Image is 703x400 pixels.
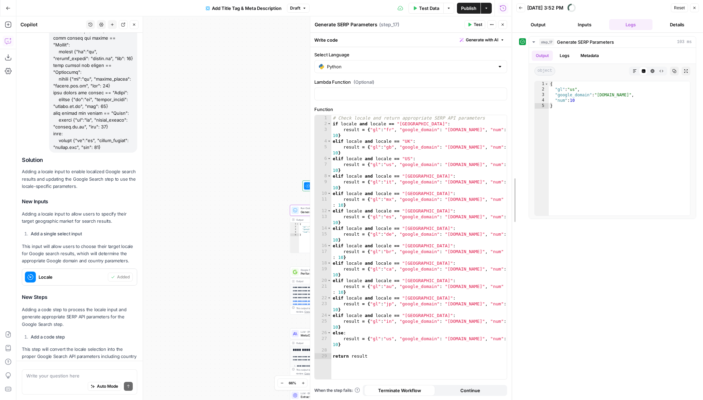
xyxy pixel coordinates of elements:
[289,380,296,386] span: 66%
[97,383,118,389] span: Auto Mode
[290,180,360,191] div: WorkflowInput SettingsInputs
[327,121,331,127] span: Toggle code folding, rows 2 through 3
[327,278,331,284] span: Toggle code folding, rows 20 through 21
[315,353,331,359] div: 29
[301,395,348,399] span: Extract Meta Description + Title Tag
[22,197,137,206] h3: New Inputs
[314,51,507,58] label: Select Language
[460,387,480,394] span: Continue
[290,233,299,236] div: 5
[22,168,137,190] p: Adding a locale input to enable localized Google search results and updating the Google Search st...
[315,225,331,231] div: 14
[301,268,348,272] span: Google Search
[315,191,331,196] div: 10
[296,279,348,283] div: Output
[327,295,331,301] span: Toggle code folding, rows 22 through 23
[31,231,82,236] strong: Add a single select input
[22,243,137,264] p: This input will allow users to choose their target locale for Google search results, which will d...
[22,210,137,225] p: Adding a locale input to allow users to specify their target geographic market for search results.
[474,22,482,28] span: Test
[290,5,300,11] span: Draft
[457,3,480,14] button: Publish
[315,21,377,28] textarea: Generate SERP Parameters
[315,156,331,162] div: 6
[315,266,331,278] div: 19
[457,36,507,44] button: Generate with AI
[301,210,347,214] span: Generate SERP Parameters
[315,144,331,156] div: 5
[315,284,331,295] div: 21
[315,196,331,208] div: 11
[39,274,105,280] span: Locale
[315,138,331,144] div: 4
[304,311,321,313] span: Copy the output
[461,5,476,12] span: Publish
[315,127,331,138] div: 3
[315,347,331,353] div: 28
[315,330,331,336] div: 26
[315,231,331,243] div: 15
[296,368,358,375] div: This output is too large & has been abbreviated for review. to view the full content.
[212,5,282,12] span: Add Title Tag & Meta Description
[315,318,331,330] div: 25
[290,223,299,225] div: 1
[296,223,299,225] span: Toggle code folding, rows 1 through 5
[466,37,498,43] span: Generate with AI
[408,3,443,14] button: Test Data
[327,330,331,336] span: Toggle code folding, rows 26 through 27
[327,138,331,144] span: Toggle code folding, rows 4 through 5
[315,115,331,121] div: 1
[315,301,331,313] div: 23
[354,79,374,85] span: (Optional)
[315,121,331,127] div: 2
[290,205,360,253] div: Run Code · PythonGenerate SERP ParametersStep 17Output{ "gl":"us", "google_domain":"[DOMAIN_NAME]...
[315,336,331,347] div: 27
[202,3,286,14] button: Add Title Tag & Meta Description
[315,214,331,225] div: 13
[22,157,137,163] h2: Solution
[108,273,133,281] button: Added
[314,106,507,113] label: Function
[315,173,331,179] div: 8
[464,20,485,29] button: Test
[315,260,331,266] div: 18
[31,334,65,340] strong: Add a code step
[315,208,331,214] div: 12
[315,249,331,260] div: 17
[327,208,331,214] span: Toggle code folding, rows 12 through 13
[22,346,137,367] p: This step will convert the locale selection into the proper Google Search API parameters includin...
[287,4,310,13] button: Draft
[22,293,137,302] h3: New Steps
[117,274,130,280] span: Added
[327,173,331,179] span: Toggle code folding, rows 8 through 9
[301,391,348,395] span: LLM · GPT-5 Nano
[314,387,360,394] a: When the step fails:
[327,63,494,70] input: Python
[88,382,121,391] button: Auto Mode
[315,243,331,249] div: 16
[290,225,299,228] div: 2
[296,306,358,314] div: This output is too large & has been abbreviated for review. to view the full content.
[304,372,321,375] span: Copy the output
[296,218,348,222] div: Output
[327,243,331,249] span: Toggle code folding, rows 16 through 17
[379,21,399,28] span: ( step_17 )
[301,330,348,334] span: LLM · [PERSON_NAME] 4.1
[290,228,299,231] div: 3
[301,333,348,337] span: Meta Description + Title Tag
[315,162,331,173] div: 7
[315,179,331,191] div: 9
[20,21,84,28] div: Copilot
[315,295,331,301] div: 22
[378,387,421,394] span: Terminate Workflow
[22,306,137,328] p: Adding a code step to process the locale input and generate appropriate SERP API parameters for t...
[327,225,331,231] span: Toggle code folding, rows 14 through 15
[315,313,331,318] div: 24
[419,5,439,12] span: Test Data
[327,313,331,318] span: Toggle code folding, rows 24 through 25
[296,341,348,345] div: Output
[310,33,511,47] div: Write code
[327,191,331,196] span: Toggle code folding, rows 10 through 11
[301,271,348,276] span: Perform Google Search
[327,156,331,162] span: Toggle code folding, rows 6 through 7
